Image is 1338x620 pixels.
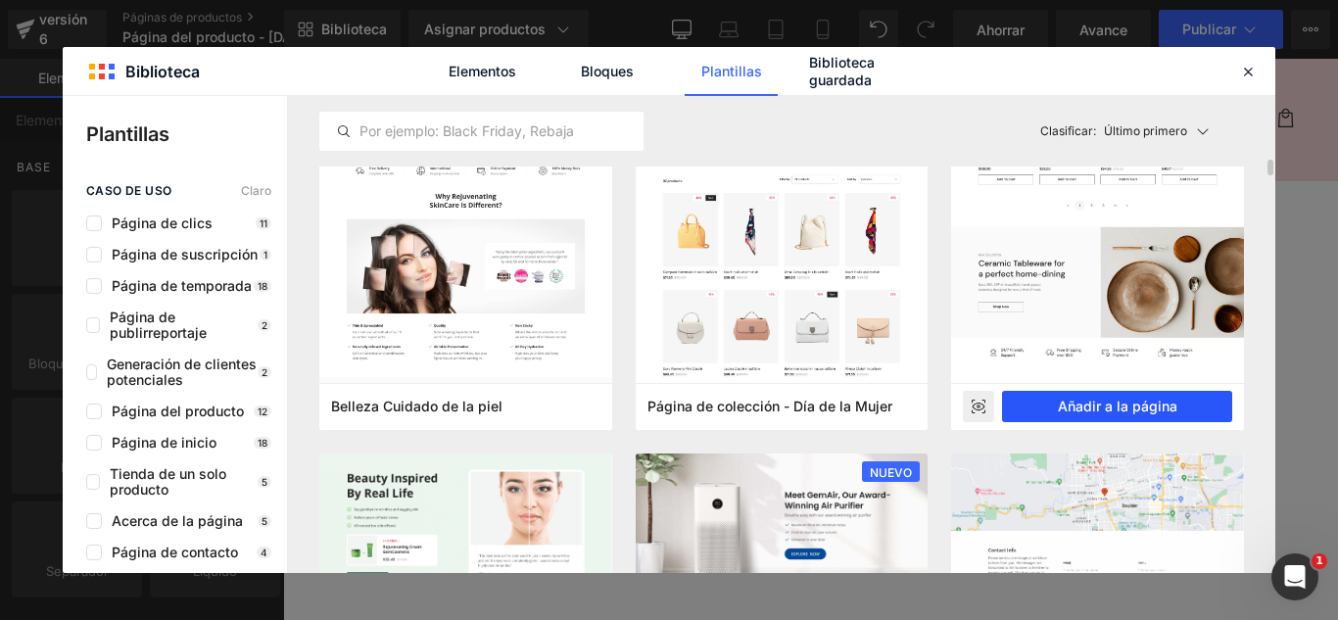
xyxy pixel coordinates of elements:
font: Título [607,293,655,315]
font: Página de publirreportaje [110,309,207,341]
a: RONDANA [831,206,936,229]
font: Bloques [581,63,634,79]
font: 2 [262,319,267,331]
font: Plantillas [86,122,169,146]
font: Tienda de un solo producto [110,465,226,498]
a: Contacto [191,45,286,86]
font: Página de temporada [112,277,252,294]
iframe: Chat en vivo de Intercom [1271,553,1318,600]
div: Avance [963,391,994,422]
font: 2 [262,366,267,378]
font: Página de inicio [112,434,216,451]
font: Cantidad [846,374,922,397]
img: RONDANA [135,196,467,528]
font: 1 [263,249,267,261]
font: caso de uso [86,183,171,198]
font: Inicio [49,56,88,75]
a: Inicio [37,45,100,86]
font: 1 [1315,554,1323,567]
font: Catálogo [112,56,180,75]
font: 4 [261,547,267,558]
a: Catálogo [100,45,192,86]
font: Belleza Cuidado de la piel [331,398,502,414]
font: Generación de clientes potenciales [107,356,257,388]
font: Contacto [203,56,274,75]
span: Belleza Cuidado de la piel [331,398,502,415]
font: Biblioteca guardada [809,54,875,88]
font: 18 [258,280,267,292]
font: Página de suscripción [112,246,258,262]
font: RONDANA [831,204,936,231]
span: Página de colección - Día de la Mujer [647,398,892,415]
font: Página de clics [112,215,213,231]
font: 5 [262,476,267,488]
input: Por ejemplo: Black Friday, Rebajas,... [320,119,643,143]
font: Añadir a la página [1058,398,1177,414]
font: Añadir a la cesta [804,461,964,484]
font: S/. 99.00 [892,239,961,262]
font: Claro [241,183,271,198]
button: Clasificar:Último primero [1032,112,1245,151]
font: Página del producto [112,403,244,419]
font: Página de colección - Día de la Mujer [647,398,892,414]
button: Añadir a la página [1002,391,1232,422]
font: 18 [258,437,267,449]
font: Título predeterminado [628,329,817,352]
font: Clasificar: [1040,123,1096,138]
summary: Búsqueda [1019,45,1062,88]
img: Exclusiva Perú [491,8,687,125]
font: NUEVO [870,465,912,480]
font: Página de contacto [112,544,238,560]
font: Último primero [1104,123,1187,138]
button: Añadir a la cesta [775,449,993,497]
font: Elementos [449,63,516,79]
font: Acerca de la página [112,512,243,529]
font: 5 [262,515,267,527]
font: 11 [260,217,267,229]
font: S/. 165.00 [806,239,883,262]
font: 12 [258,405,267,417]
font: Plantillas [701,63,762,79]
